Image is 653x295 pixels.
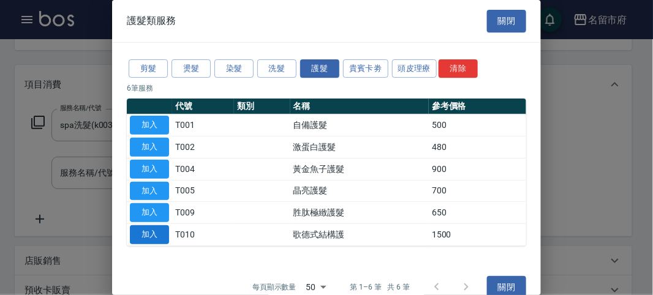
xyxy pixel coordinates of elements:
[130,160,169,179] button: 加入
[429,180,526,202] td: 700
[127,15,176,27] span: 護髮類服務
[392,59,437,78] button: 頭皮理療
[429,202,526,224] td: 650
[214,59,254,78] button: 染髮
[290,224,429,246] td: 歌德式結構護
[290,202,429,224] td: 胜肽極緻護髮
[129,59,168,78] button: 剪髮
[343,59,388,78] button: 貴賓卡劵
[290,158,429,180] td: 黃金魚子護髮
[257,59,296,78] button: 洗髮
[130,225,169,244] button: 加入
[290,99,429,114] th: 名稱
[439,59,478,78] button: 清除
[172,202,234,224] td: T009
[172,59,211,78] button: 燙髮
[130,182,169,201] button: 加入
[290,180,429,202] td: 晶亮護髮
[127,83,526,94] p: 6 筆服務
[234,99,290,114] th: 類別
[252,282,296,293] p: 每頁顯示數量
[172,136,234,159] td: T002
[487,10,526,32] button: 關閉
[130,203,169,222] button: 加入
[290,114,429,136] td: 自備護髮
[172,99,234,114] th: 代號
[130,138,169,157] button: 加入
[429,136,526,159] td: 480
[429,224,526,246] td: 1500
[130,116,169,135] button: 加入
[172,224,234,246] td: T010
[429,158,526,180] td: 900
[429,114,526,136] td: 500
[350,282,410,293] p: 第 1–6 筆 共 6 筆
[172,114,234,136] td: T001
[172,180,234,202] td: T005
[300,59,339,78] button: 護髮
[429,99,526,114] th: 參考價格
[172,158,234,180] td: T004
[290,136,429,159] td: 激蛋白護髮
